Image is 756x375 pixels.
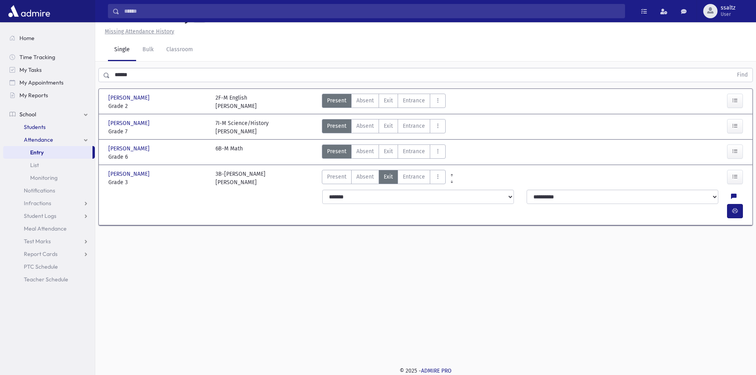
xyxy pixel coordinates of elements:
a: Student Logs [3,210,95,222]
span: PTC Schedule [24,263,58,270]
u: Missing Attendance History [105,28,174,35]
span: Infractions [24,200,51,207]
span: Time Tracking [19,54,55,61]
a: Report Cards [3,248,95,260]
span: Exit [384,173,393,181]
span: Exit [384,96,393,105]
div: © 2025 - [108,367,743,375]
span: Absent [356,96,374,105]
span: Absent [356,122,374,130]
a: My Reports [3,89,95,102]
a: Time Tracking [3,51,95,63]
span: Notifications [24,187,55,194]
a: List [3,159,95,171]
span: Entrance [403,122,425,130]
span: List [30,162,39,169]
a: School [3,108,95,121]
span: Students [24,123,46,131]
span: [PERSON_NAME] [108,170,151,178]
div: 3B-[PERSON_NAME] [PERSON_NAME] [215,170,265,187]
span: Teacher Schedule [24,276,68,283]
a: Attendance [3,133,95,146]
img: AdmirePro [6,3,52,19]
span: [PERSON_NAME] [108,119,151,127]
span: Attendance [24,136,53,143]
a: Infractions [3,197,95,210]
span: Absent [356,147,374,156]
span: My Reports [19,92,48,99]
span: User [721,11,735,17]
div: AttTypes [322,144,446,161]
a: Entry [3,146,92,159]
a: PTC Schedule [3,260,95,273]
a: Classroom [160,39,199,61]
input: Search [119,4,625,18]
a: Single [108,39,136,61]
span: School [19,111,36,118]
div: 2F-M English [PERSON_NAME] [215,94,257,110]
a: Home [3,32,95,44]
span: Grade 3 [108,178,208,187]
span: Present [327,147,346,156]
span: Student Logs [24,212,56,219]
span: Present [327,173,346,181]
a: Bulk [136,39,160,61]
span: My Tasks [19,66,42,73]
span: Grade 6 [108,153,208,161]
div: 6B-M Math [215,144,243,161]
span: Test Marks [24,238,51,245]
a: My Appointments [3,76,95,89]
span: My Appointments [19,79,63,86]
a: Meal Attendance [3,222,95,235]
span: Grade 2 [108,102,208,110]
span: Entry [30,149,44,156]
span: Entrance [403,147,425,156]
div: 7I-M Science/History [PERSON_NAME] [215,119,269,136]
span: Entrance [403,96,425,105]
a: Notifications [3,184,95,197]
span: Entrance [403,173,425,181]
span: Absent [356,173,374,181]
button: Find [732,68,752,82]
span: [PERSON_NAME] [108,144,151,153]
a: Test Marks [3,235,95,248]
a: Missing Attendance History [102,28,174,35]
div: AttTypes [322,119,446,136]
span: [PERSON_NAME] [108,94,151,102]
span: Monitoring [30,174,58,181]
span: Exit [384,147,393,156]
a: Students [3,121,95,133]
span: Report Cards [24,250,58,258]
span: ssaltz [721,5,735,11]
a: Teacher Schedule [3,273,95,286]
a: My Tasks [3,63,95,76]
span: Meal Attendance [24,225,67,232]
span: Present [327,96,346,105]
div: AttTypes [322,170,446,187]
div: AttTypes [322,94,446,110]
a: Monitoring [3,171,95,184]
span: Present [327,122,346,130]
span: Grade 7 [108,127,208,136]
span: Home [19,35,35,42]
span: Exit [384,122,393,130]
